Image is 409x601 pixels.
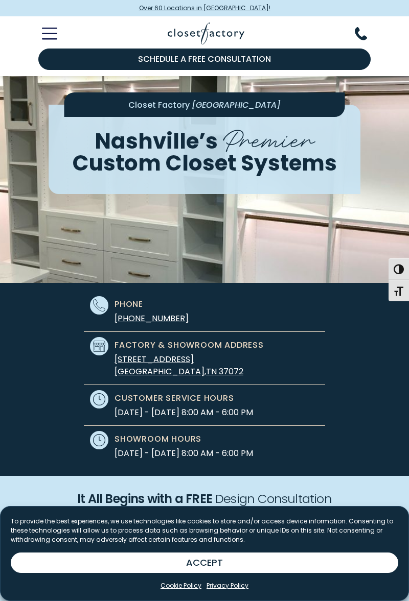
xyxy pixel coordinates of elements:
[115,339,264,351] span: Factory & Showroom Address
[115,353,243,377] a: [STREET_ADDRESS] [GEOGRAPHIC_DATA],TN 37072
[30,28,57,40] button: Toggle Mobile Menu
[128,99,190,111] span: Closet Factory
[115,366,204,377] span: [GEOGRAPHIC_DATA]
[207,581,248,590] a: Privacy Policy
[73,148,337,178] span: Custom Closet Systems
[115,406,253,419] span: [DATE] - [DATE] 8:00 AM - 6:00 PM
[115,433,201,445] span: Showroom Hours
[11,552,398,573] button: ACCEPT
[38,49,371,70] a: Schedule a Free Consultation
[115,447,253,460] span: [DATE] - [DATE] 8:00 AM - 6:00 PM
[95,127,218,157] span: Nashville’s
[389,258,409,280] button: Toggle High Contrast
[115,312,189,324] a: [PHONE_NUMBER]
[223,117,314,158] span: Premier
[168,22,244,44] img: Closet Factory Logo
[115,392,234,404] span: Customer Service Hours
[115,298,143,310] span: Phone
[161,581,201,590] a: Cookie Policy
[389,280,409,301] button: Toggle Font size
[11,517,398,544] p: To provide the best experiences, we use technologies like cookies to store and/or access device i...
[219,366,243,377] span: 37072
[206,366,217,377] span: TN
[115,353,194,365] span: [STREET_ADDRESS]
[139,4,270,13] span: Over 60 Locations in [GEOGRAPHIC_DATA]!
[355,27,379,40] button: Phone Number
[215,491,332,508] span: Design Consultation
[192,99,281,111] span: [GEOGRAPHIC_DATA]
[77,491,212,508] span: It All Begins with a FREE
